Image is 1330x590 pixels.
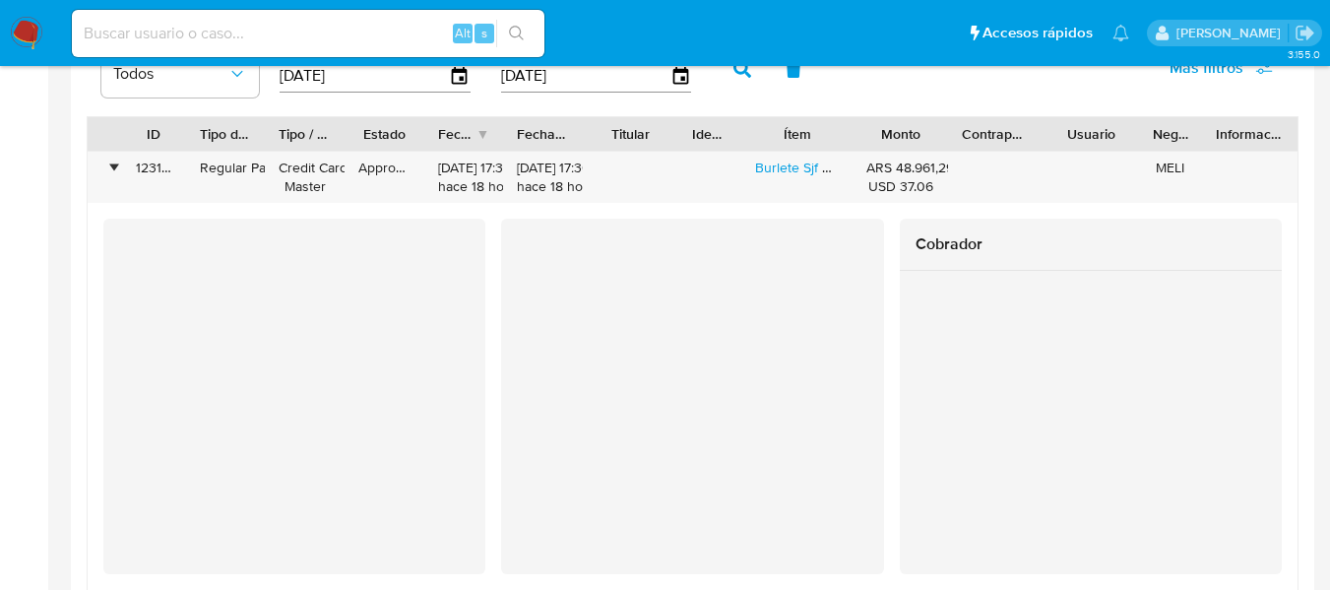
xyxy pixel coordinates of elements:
span: Alt [455,24,471,42]
button: search-icon [496,20,537,47]
span: 3.155.0 [1288,46,1320,62]
a: Notificaciones [1112,25,1129,41]
input: Buscar usuario o caso... [72,21,544,46]
p: zoe.breuer@mercadolibre.com [1176,24,1288,42]
span: Accesos rápidos [982,23,1093,43]
a: Salir [1295,23,1315,43]
span: s [481,24,487,42]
